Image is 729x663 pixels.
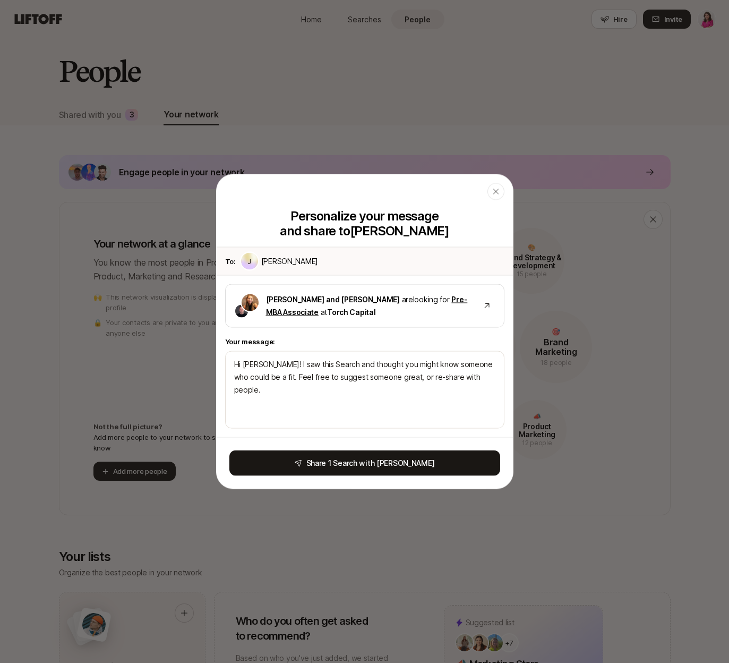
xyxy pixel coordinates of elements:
p: Personalize your message and share to [PERSON_NAME] [217,209,513,239]
p: are looking for at [266,293,472,319]
p: Your message: [225,336,504,347]
p: [PERSON_NAME] [261,255,318,268]
img: Katie Reiner [242,294,259,311]
span: Torch Capital [327,308,375,317]
button: Share 1 Search with [PERSON_NAME] [229,450,500,476]
textarea: Hi [PERSON_NAME]! I saw this Search and thought you might know someone who could be a fit. Feel f... [225,351,504,429]
img: Christopher Harper [235,305,248,318]
p: To: [225,256,236,267]
span: [PERSON_NAME] and [PERSON_NAME] [266,295,400,304]
p: J [247,255,251,268]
